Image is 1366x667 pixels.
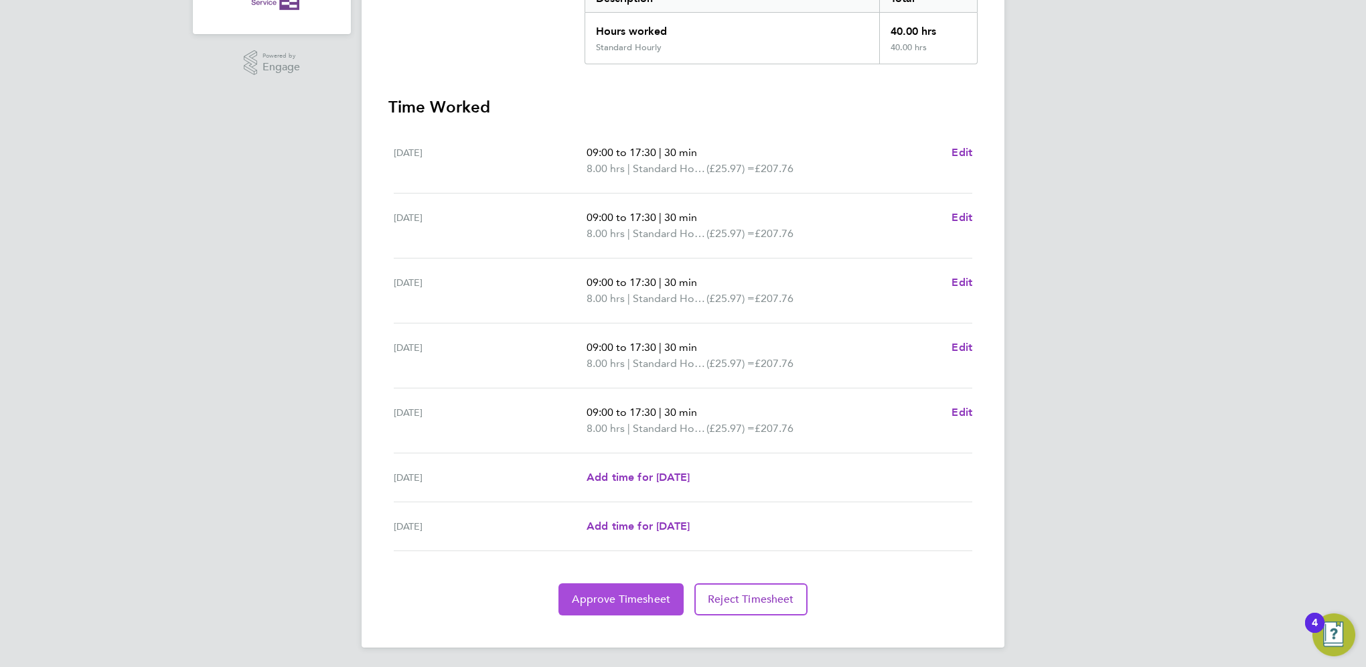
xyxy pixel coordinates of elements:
[952,211,972,224] span: Edit
[394,469,587,486] div: [DATE]
[879,13,977,42] div: 40.00 hrs
[627,422,630,435] span: |
[952,146,972,159] span: Edit
[755,357,793,370] span: £207.76
[587,211,656,224] span: 09:00 to 17:30
[633,356,706,372] span: Standard Hourly
[952,406,972,419] span: Edit
[952,404,972,421] a: Edit
[952,210,972,226] a: Edit
[659,146,662,159] span: |
[664,406,697,419] span: 30 min
[572,593,670,606] span: Approve Timesheet
[755,292,793,305] span: £207.76
[558,583,684,615] button: Approve Timesheet
[394,145,587,177] div: [DATE]
[394,404,587,437] div: [DATE]
[755,227,793,240] span: £207.76
[664,211,697,224] span: 30 min
[1312,613,1355,656] button: Open Resource Center, 4 new notifications
[262,50,300,62] span: Powered by
[587,276,656,289] span: 09:00 to 17:30
[394,340,587,372] div: [DATE]
[587,227,625,240] span: 8.00 hrs
[659,276,662,289] span: |
[394,210,587,242] div: [DATE]
[587,518,690,534] a: Add time for [DATE]
[587,469,690,486] a: Add time for [DATE]
[664,276,697,289] span: 30 min
[706,227,755,240] span: (£25.97) =
[755,422,793,435] span: £207.76
[755,162,793,175] span: £207.76
[596,42,662,53] div: Standard Hourly
[659,341,662,354] span: |
[952,341,972,354] span: Edit
[394,275,587,307] div: [DATE]
[587,520,690,532] span: Add time for [DATE]
[706,422,755,435] span: (£25.97) =
[627,227,630,240] span: |
[706,162,755,175] span: (£25.97) =
[633,291,706,307] span: Standard Hourly
[587,341,656,354] span: 09:00 to 17:30
[585,13,879,42] div: Hours worked
[244,50,301,76] a: Powered byEngage
[627,162,630,175] span: |
[706,292,755,305] span: (£25.97) =
[708,593,794,606] span: Reject Timesheet
[633,161,706,177] span: Standard Hourly
[664,146,697,159] span: 30 min
[627,292,630,305] span: |
[587,162,625,175] span: 8.00 hrs
[694,583,808,615] button: Reject Timesheet
[262,62,300,73] span: Engage
[394,518,587,534] div: [DATE]
[633,226,706,242] span: Standard Hourly
[659,211,662,224] span: |
[664,341,697,354] span: 30 min
[627,357,630,370] span: |
[388,96,978,118] h3: Time Worked
[587,146,656,159] span: 09:00 to 17:30
[587,422,625,435] span: 8.00 hrs
[587,406,656,419] span: 09:00 to 17:30
[587,292,625,305] span: 8.00 hrs
[879,42,977,64] div: 40.00 hrs
[952,340,972,356] a: Edit
[952,276,972,289] span: Edit
[952,275,972,291] a: Edit
[587,471,690,484] span: Add time for [DATE]
[659,406,662,419] span: |
[587,357,625,370] span: 8.00 hrs
[633,421,706,437] span: Standard Hourly
[1312,623,1318,640] div: 4
[706,357,755,370] span: (£25.97) =
[952,145,972,161] a: Edit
